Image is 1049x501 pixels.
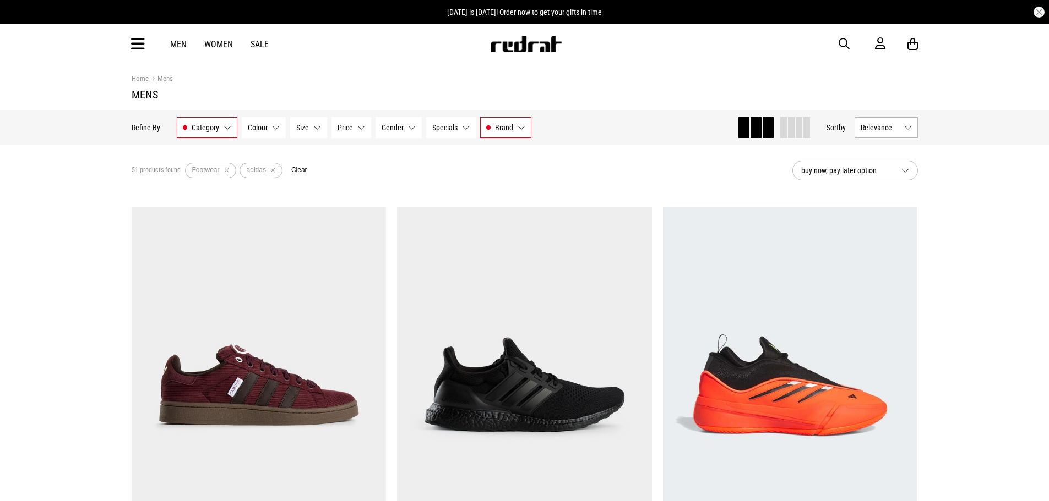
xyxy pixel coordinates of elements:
[192,166,220,174] span: Footwear
[338,123,353,132] span: Price
[296,123,309,132] span: Size
[170,39,187,49] a: Men
[247,166,266,174] span: adidas
[792,161,918,180] button: buy now, pay later option
[266,163,280,178] button: Remove filter
[855,117,918,138] button: Relevance
[177,117,237,138] button: Category
[220,163,233,178] button: Remove filter
[291,166,307,175] button: Clear
[839,123,846,132] span: by
[426,117,476,138] button: Specials
[480,117,531,138] button: Brand
[331,117,371,138] button: Price
[447,8,602,16] span: [DATE] is [DATE]! Order now to get your gifts in time
[490,36,562,52] img: Redrat logo
[132,166,181,175] span: 51 products found
[376,117,422,138] button: Gender
[192,123,219,132] span: Category
[248,123,268,132] span: Colour
[132,123,160,132] p: Refine By
[9,4,42,37] button: Open LiveChat chat widget
[382,123,404,132] span: Gender
[861,123,900,132] span: Relevance
[204,39,233,49] a: Women
[132,74,149,82] a: Home
[432,123,458,132] span: Specials
[495,123,513,132] span: Brand
[251,39,269,49] a: Sale
[801,164,893,177] span: buy now, pay later option
[827,121,846,134] button: Sortby
[242,117,286,138] button: Colour
[290,117,327,138] button: Size
[132,88,918,101] h1: Mens
[149,74,173,85] a: Mens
